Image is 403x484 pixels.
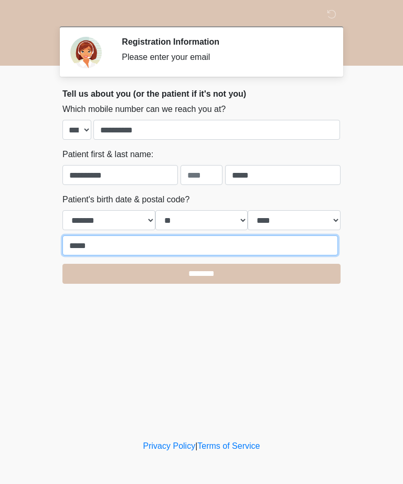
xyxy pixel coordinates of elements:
img: Sm Skin La Laser Logo [52,8,66,21]
h2: Registration Information [122,37,325,47]
img: Agent Avatar [70,37,102,68]
h2: Tell us about you (or the patient if it's not you) [62,89,341,99]
a: | [195,441,197,450]
div: Please enter your email [122,51,325,64]
label: Patient's birth date & postal code? [62,193,189,206]
label: Patient first & last name: [62,148,153,161]
a: Privacy Policy [143,441,196,450]
label: Which mobile number can we reach you at? [62,103,226,116]
a: Terms of Service [197,441,260,450]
